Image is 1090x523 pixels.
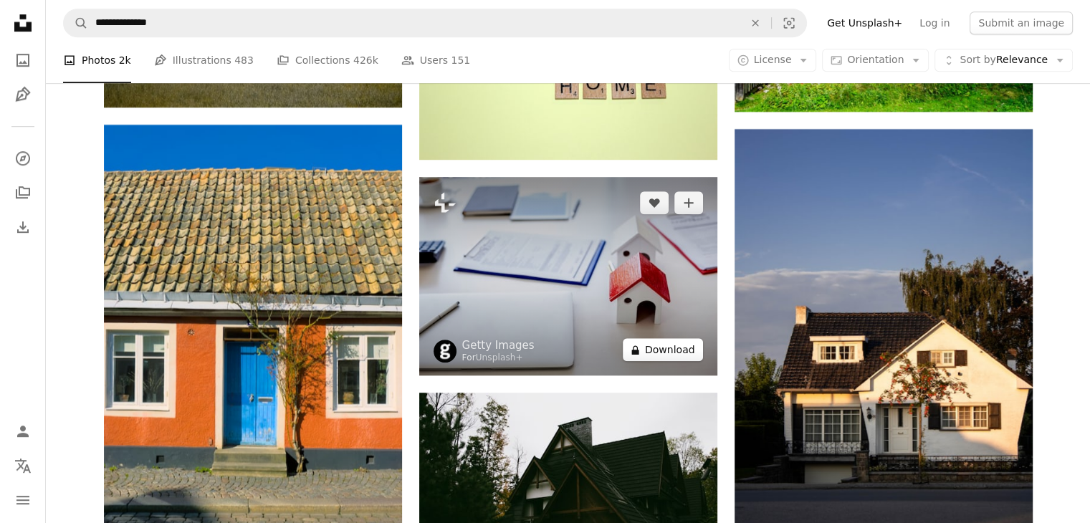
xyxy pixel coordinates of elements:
[9,80,37,109] a: Illustrations
[729,49,817,72] button: License
[640,191,669,214] button: Like
[740,9,771,37] button: Clear
[353,52,378,68] span: 426k
[401,37,470,83] a: Users 151
[822,49,929,72] button: Orientation
[9,486,37,514] button: Menu
[818,11,911,34] a: Get Unsplash+
[623,338,703,361] button: Download
[63,9,807,37] form: Find visuals sitewide
[735,345,1033,358] a: white and brown concrete house near green trees under blue sky during daytime
[451,52,470,68] span: 151
[970,11,1073,34] button: Submit an image
[462,352,535,364] div: For
[64,9,88,37] button: Search Unsplash
[9,9,37,40] a: Home — Unsplash
[847,54,904,65] span: Orientation
[104,342,402,355] a: A colorful house has a blue door.
[9,451,37,480] button: Language
[419,473,717,486] a: a house with a black roof and white walls
[434,340,456,363] img: Go to Getty Images's profile
[419,269,717,282] a: House and land purchase contract form on the brokerage desk of a real estate company.
[934,49,1073,72] button: Sort byRelevance
[674,191,703,214] button: Add to Collection
[9,178,37,207] a: Collections
[234,52,254,68] span: 483
[9,417,37,446] a: Log in / Sign up
[419,177,717,375] img: House and land purchase contract form on the brokerage desk of a real estate company.
[960,54,995,65] span: Sort by
[911,11,958,34] a: Log in
[462,338,535,352] a: Getty Images
[154,37,254,83] a: Illustrations 483
[754,54,792,65] span: License
[9,144,37,173] a: Explore
[9,213,37,241] a: Download History
[277,37,378,83] a: Collections 426k
[476,352,523,363] a: Unsplash+
[9,46,37,75] a: Photos
[772,9,806,37] button: Visual search
[960,53,1048,67] span: Relevance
